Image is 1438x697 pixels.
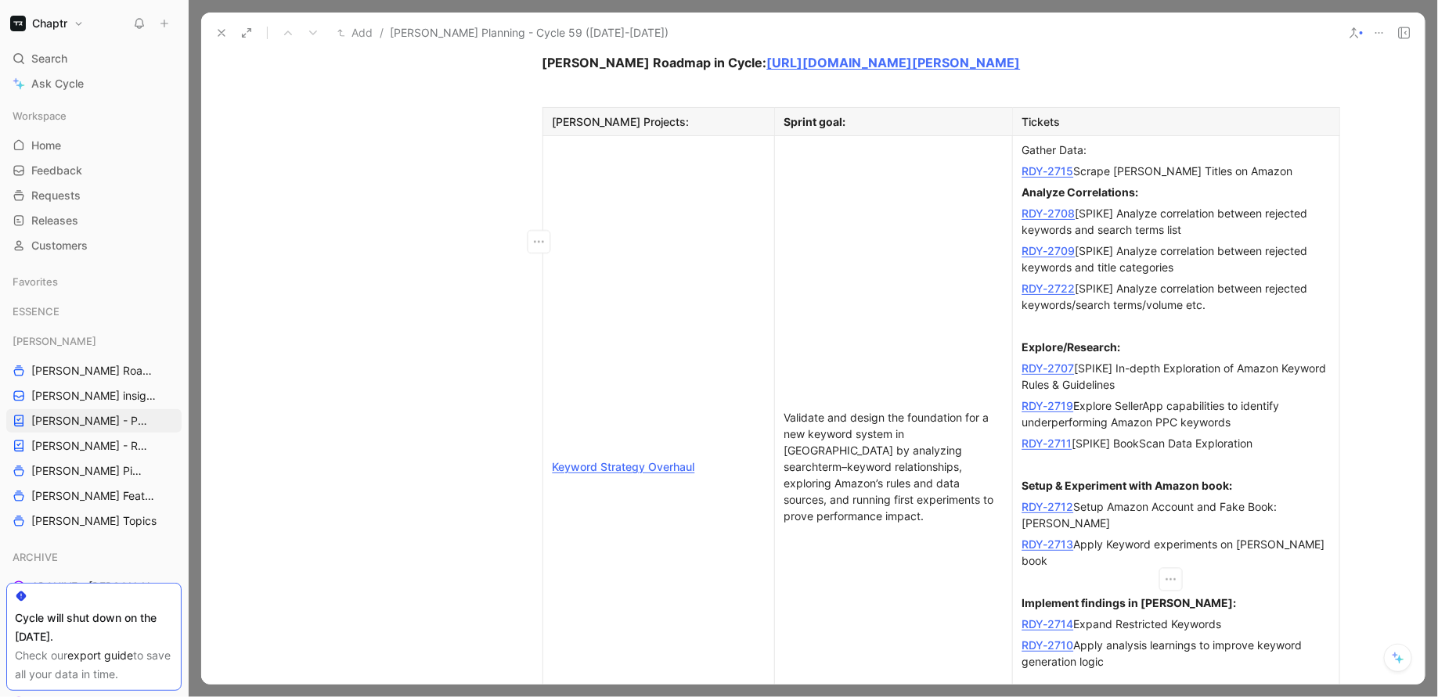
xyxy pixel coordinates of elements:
a: export guide [67,648,133,662]
div: ESSENCE [6,300,182,323]
a: [URL][DOMAIN_NAME][PERSON_NAME] [767,55,1021,70]
a: [PERSON_NAME] - REFINEMENTS [6,434,182,458]
div: Workspace [6,104,182,128]
a: [PERSON_NAME] insights [6,384,182,408]
div: [SPIKE] Analyze correlation between rejected keywords and title categories [1022,243,1330,275]
div: [SPIKE] In-depth Exploration of Amazon Keyword Rules & Guidelines [1022,360,1330,393]
h1: Chaptr [32,16,67,31]
a: Home [6,134,182,157]
a: RDY-2710 [1022,638,1074,652]
a: Releases [6,209,182,232]
span: Favorites [13,274,58,289]
span: ESSENCE [13,304,59,319]
span: Sprint goal: [784,115,846,128]
span: Customers [31,238,88,253]
div: Favorites [6,270,182,293]
a: RDY-2712 [1022,500,1074,513]
span: [PERSON_NAME] - PLANNINGS [31,413,150,429]
span: Ask Cycle [31,74,84,93]
div: [PERSON_NAME] Projects: [553,113,765,130]
div: Search [6,47,182,70]
a: Ask Cycle [6,72,182,95]
span: Feedback [31,163,82,178]
a: RDY-2711 [1022,437,1072,450]
a: RDY-2708 [1022,207,1076,220]
a: [PERSON_NAME] Roadmap - open items [6,359,182,383]
strong: Analyze Correlations: [1022,185,1139,199]
div: [PERSON_NAME] [6,329,182,353]
a: ARCHIVE - [PERSON_NAME] Pipeline [6,575,182,598]
span: Requests [31,188,81,203]
a: [PERSON_NAME] Pipeline [6,459,182,483]
strong: Explore/Research: [1022,340,1121,354]
span: Releases [31,213,78,228]
div: ESSENCE [6,300,182,328]
span: Home [31,138,61,153]
a: RDY-2709 [1022,244,1076,257]
div: Gather Data: [1022,142,1330,158]
div: Cycle will shut down on the [DATE]. [15,609,173,646]
strong: Implement findings in [PERSON_NAME]: [1022,596,1237,609]
a: Keyword Strategy Overhaul [553,460,695,473]
div: [SPIKE] Analyze correlation between rejected keywords and search terms list [1022,205,1330,238]
div: Check our to save all your data in time. [15,646,173,684]
div: Tickets [1022,113,1330,130]
span: [PERSON_NAME] Planning - Cycle 59 ([DATE]-[DATE]) [390,23,669,42]
span: [PERSON_NAME] insights [31,388,160,404]
span: [PERSON_NAME] Topics [31,513,157,529]
div: Apply analysis learnings to improve keyword generation logic [1022,637,1330,670]
button: ChaptrChaptr [6,13,88,34]
span: Workspace [13,108,67,124]
a: Customers [6,234,182,257]
a: RDY-2713 [1022,537,1074,551]
span: [PERSON_NAME] Roadmap - open items [31,363,155,379]
a: [PERSON_NAME] - PLANNINGS [6,409,182,433]
a: RDY-2714 [1022,617,1074,631]
a: Requests [6,184,182,207]
div: ARCHIVE [6,545,182,569]
button: Add [333,23,377,42]
span: ARCHIVE [13,549,58,565]
a: [PERSON_NAME] Features [6,484,182,508]
div: [SPIKE] Analyze correlation between rejected keywords/search terms/volume etc. [1022,280,1330,313]
a: RDY-2719 [1022,399,1074,412]
a: [PERSON_NAME] Topics [6,509,182,533]
a: RDY-2715 [1022,164,1074,178]
a: RDY-2707 [1022,361,1075,375]
span: [PERSON_NAME] [13,333,96,349]
div: [PERSON_NAME][PERSON_NAME] Roadmap - open items[PERSON_NAME] insights[PERSON_NAME] - PLANNINGS[PE... [6,329,182,533]
span: ARCHIVE - [PERSON_NAME] Pipeline [31,579,164,595]
div: Expand Restricted Keywords [1022,616,1330,632]
a: Feedback [6,159,182,182]
span: [PERSON_NAME] Pipeline [31,463,146,479]
div: Setup Amazon Account and Fake Book: [PERSON_NAME] [1022,498,1330,531]
div: [SPIKE] BookScan Data Exploration [1022,435,1330,451]
strong: Setup & Experiment with Amazon book: [1022,479,1233,492]
div: ARCHIVEARCHIVE - [PERSON_NAME] PipelineARCHIVE - Noa Pipeline [6,545,182,623]
span: Search [31,49,67,68]
div: Apply Keyword experiments on [PERSON_NAME] book [1022,536,1330,569]
a: RDY-2722 [1022,282,1076,295]
div: Explore SellerApp capabilities to identify underperforming Amazon PPC keywords [1022,397,1330,430]
div: Validate and design the foundation for a new keyword system in [GEOGRAPHIC_DATA] by analyzing sea... [784,409,1003,524]
span: [PERSON_NAME] - REFINEMENTS [31,438,152,454]
img: Chaptr [10,16,26,31]
strong: [PERSON_NAME] Roadmap in Cycle: [542,55,767,70]
div: Scrape [PERSON_NAME] Titles on Amazon [1022,163,1330,179]
span: / [380,23,384,42]
span: [PERSON_NAME] Features [31,488,160,504]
